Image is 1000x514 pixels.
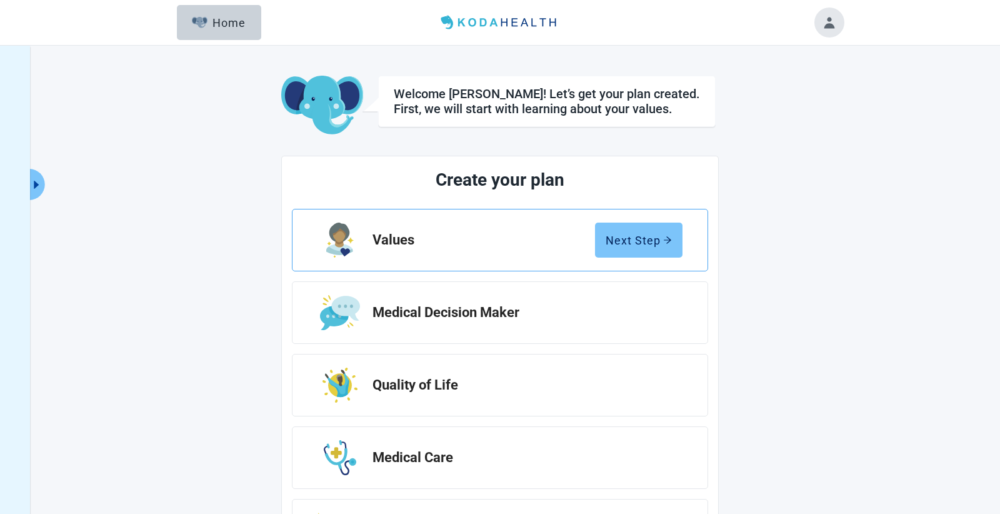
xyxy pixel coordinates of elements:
[372,378,672,393] h2: Quality of Life
[394,86,700,116] div: Welcome [PERSON_NAME]! Let’s get your plan created. First, we will start with learning about your...
[595,223,682,258] button: Next Steparrow-right
[320,295,359,330] img: Step Icon
[372,233,595,248] h2: Values
[663,236,672,244] span: arrow-right
[31,179,42,191] span: caret-right
[29,169,45,200] button: Expand menu
[192,17,207,28] img: Elephant
[372,450,672,465] h2: Medical Care
[192,16,246,29] div: Home
[324,440,357,475] img: Step Icon
[326,223,354,258] img: Step Icon
[322,368,357,403] img: Step Icon
[814,8,844,38] button: Toggle account menu
[281,76,363,136] img: Koda Elephant
[372,305,672,320] h2: Medical Decision Maker
[177,5,261,40] button: ElephantHome
[436,13,564,33] img: Koda Health
[606,234,672,246] div: Next Step
[339,166,661,194] h1: Create your plan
